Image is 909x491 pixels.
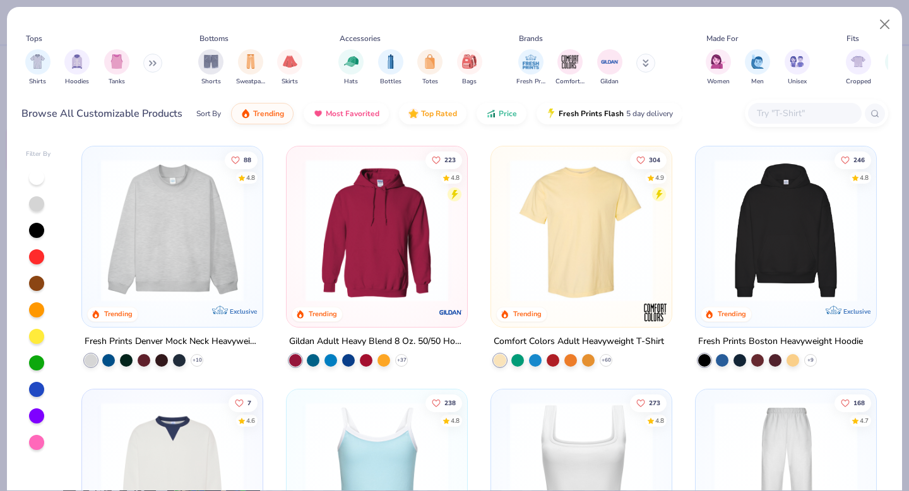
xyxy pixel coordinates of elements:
button: filter button [745,49,770,86]
div: Brands [519,33,543,44]
button: filter button [417,49,443,86]
img: most_fav.gif [313,109,323,119]
img: Hoodies Image [70,54,84,69]
div: 4.9 [655,173,664,182]
button: Like [225,151,258,169]
button: Like [425,151,462,169]
div: Comfort Colors Adult Heavyweight T-Shirt [494,334,664,350]
div: filter for Hats [338,49,364,86]
span: Skirts [282,77,298,86]
span: + 37 [397,357,407,364]
img: Comfort Colors logo [643,300,668,325]
span: Fresh Prints [516,77,545,86]
img: Women Image [711,54,725,69]
button: Like [630,394,667,411]
div: Filter By [26,150,51,159]
button: filter button [338,49,364,86]
div: filter for Gildan [597,49,622,86]
img: Men Image [751,54,764,69]
div: Gildan Adult Heavy Blend 8 Oz. 50/50 Hooded Sweatshirt [289,334,465,350]
div: Accessories [340,33,381,44]
span: + 10 [193,357,202,364]
button: Like [229,394,258,411]
div: filter for Women [706,49,731,86]
span: 238 [444,399,456,406]
button: Top Rated [399,103,466,124]
span: Fresh Prints Flash [559,109,624,119]
span: Shorts [201,77,221,86]
button: Most Favorited [304,103,389,124]
span: Sweatpants [236,77,265,86]
img: a164e800-7022-4571-a324-30c76f641635 [454,159,610,302]
div: 4.8 [451,173,460,182]
div: 4.8 [247,173,256,182]
button: filter button [378,49,403,86]
span: Exclusive [843,307,870,316]
span: Men [751,77,764,86]
img: Comfort Colors Image [561,52,579,71]
div: 4.8 [655,416,664,425]
div: filter for Tanks [104,49,129,86]
div: filter for Shorts [198,49,223,86]
div: Made For [706,33,738,44]
div: filter for Sweatpants [236,49,265,86]
span: Shirts [29,77,46,86]
div: filter for Bags [457,49,482,86]
button: filter button [64,49,90,86]
div: filter for Hoodies [64,49,90,86]
span: Exclusive [230,307,257,316]
button: Like [425,394,462,411]
span: Price [499,109,517,119]
span: 304 [649,157,660,163]
img: Bottles Image [384,54,398,69]
img: TopRated.gif [408,109,419,119]
span: Totes [422,77,438,86]
div: Bottoms [199,33,229,44]
button: Like [630,151,667,169]
div: filter for Shirts [25,49,50,86]
button: filter button [555,49,585,86]
img: Shorts Image [204,54,218,69]
span: Comfort Colors [555,77,585,86]
div: filter for Cropped [846,49,871,86]
img: Unisex Image [790,54,804,69]
span: 5 day delivery [626,107,673,121]
span: Most Favorited [326,109,379,119]
button: Like [835,151,871,169]
img: Totes Image [423,54,437,69]
img: 01756b78-01f6-4cc6-8d8a-3c30c1a0c8ac [299,159,454,302]
img: Gildan Image [600,52,619,71]
span: 168 [853,399,865,406]
div: Sort By [196,108,221,119]
button: filter button [25,49,50,86]
button: Trending [231,103,294,124]
img: Cropped Image [851,54,865,69]
div: filter for Men [745,49,770,86]
div: filter for Unisex [785,49,810,86]
button: filter button [236,49,265,86]
span: Gildan [600,77,619,86]
div: Fresh Prints Boston Heavyweight Hoodie [698,334,863,350]
div: filter for Totes [417,49,443,86]
span: Hoodies [65,77,89,86]
span: 88 [244,157,252,163]
span: + 60 [601,357,610,364]
span: Trending [253,109,284,119]
span: 7 [248,399,252,406]
span: 273 [649,399,660,406]
span: Women [707,77,730,86]
span: 246 [853,157,865,163]
div: filter for Fresh Prints [516,49,545,86]
div: filter for Bottles [378,49,403,86]
div: 4.7 [860,416,869,425]
div: Fits [847,33,859,44]
button: filter button [104,49,129,86]
div: filter for Comfort Colors [555,49,585,86]
div: 4.8 [451,416,460,425]
div: Tops [26,33,42,44]
div: filter for Skirts [277,49,302,86]
img: 029b8af0-80e6-406f-9fdc-fdf898547912 [504,159,659,302]
img: Gildan logo [438,300,463,325]
img: flash.gif [546,109,556,119]
button: Fresh Prints Flash5 day delivery [537,103,682,124]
